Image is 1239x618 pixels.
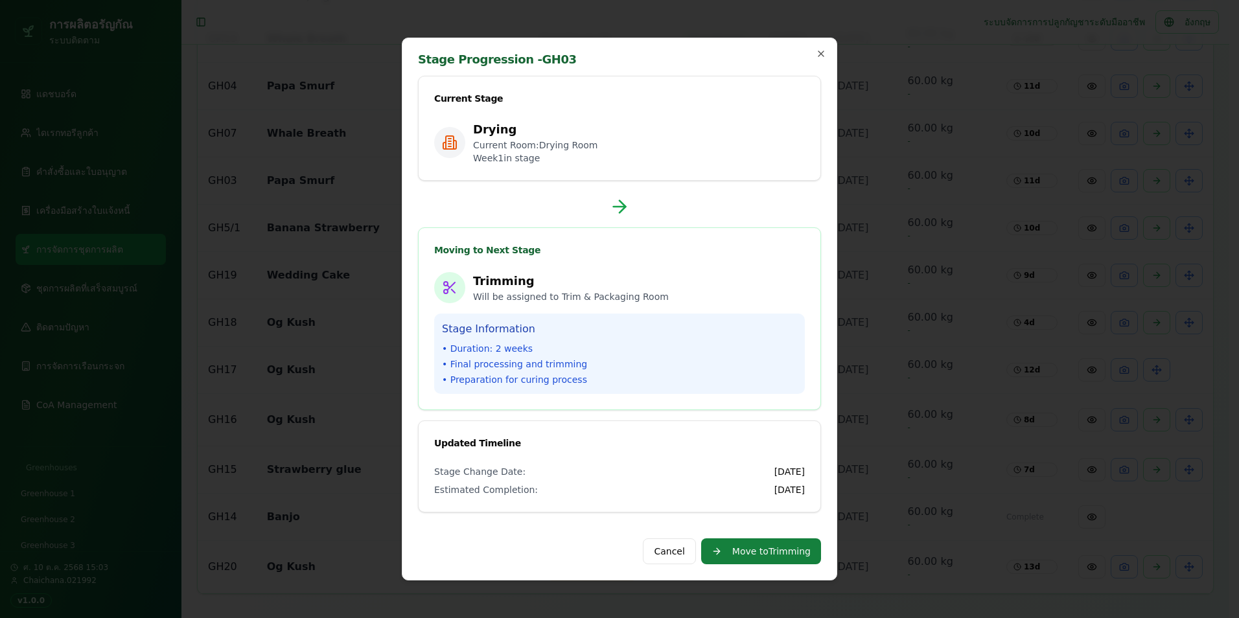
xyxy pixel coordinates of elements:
p: Current Room: Drying Room [473,139,597,152]
p: Trimming [473,272,669,290]
div: Current Stage [434,92,805,105]
p: Will be assigned to Trim & Packaging Room [473,290,669,303]
p: Drying [473,120,597,139]
h4: Stage Information [442,321,797,337]
h2: Stage Progression - GH03 [418,54,821,65]
button: Move toTrimming [701,538,821,564]
p: • Duration: 2 weeks [442,342,797,355]
button: Cancel [643,538,695,564]
span: Stage Change Date: [434,465,526,478]
span: [DATE] [774,465,805,478]
p: Week 1 in stage [473,152,597,165]
div: Updated Timeline [434,437,805,450]
span: [DATE] [774,483,805,496]
div: Moving to Next Stage [434,244,805,257]
span: Estimated Completion: [434,483,538,496]
p: • Final processing and trimming [442,358,797,371]
p: • Preparation for curing process [442,373,797,386]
